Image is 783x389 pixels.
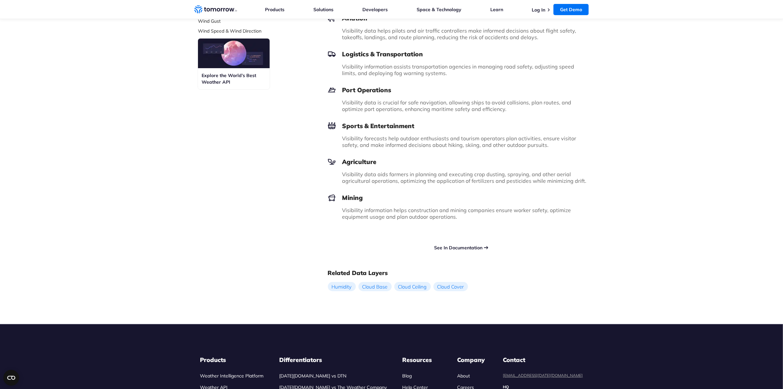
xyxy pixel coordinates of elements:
[194,5,237,14] a: Home link
[417,7,461,13] a: Space & Technology
[503,373,583,378] a: [EMAIL_ADDRESS][DATE][DOMAIN_NAME]
[328,50,589,58] h3: Logistics & Transportation
[402,356,442,364] h3: Resources
[342,63,575,76] span: Visibility information assists transportation agencies in managing road safety, adjusting speed l...
[433,282,468,291] a: Cloud Cover
[202,72,266,85] h3: Explore the World’s Best Weather API
[198,18,286,24] a: Wind Gust
[279,356,387,364] h3: Differentiators
[313,7,333,13] a: Solutions
[342,171,587,184] span: Visibility data aids farmers in planning and executing crop dusting, spraying, and other aerial a...
[328,194,589,202] h3: Mining
[490,7,503,13] a: Learn
[553,4,589,15] a: Get Demo
[457,356,487,364] h3: Company
[265,7,285,13] a: Products
[434,245,482,251] a: See In Documentation
[362,7,388,13] a: Developers
[532,7,545,13] a: Log In
[394,282,431,291] a: Cloud Ceiling
[198,28,286,34] a: Wind Speed & Wind Direction
[328,282,356,291] a: Humidity
[342,207,571,220] span: Visibility information helps construction and mining companies ensure worker safety, optimize equ...
[358,282,392,291] a: Cloud Base
[402,373,412,379] a: Blog
[342,99,572,112] span: Visibility data is crucial for safe navigation, allowing ships to avoid collisions, plan routes, ...
[503,356,583,364] dt: Contact
[328,269,589,277] h2: Related Data Layers
[200,356,264,364] h3: Products
[342,27,576,41] span: Visibility data helps pilots and air traffic controllers make informed decisions about flight saf...
[3,370,19,386] button: Open CMP widget
[342,135,576,148] span: Visibility forecasts help outdoor enthusiasts and tourism operators plan activities, ensure visit...
[200,373,264,379] a: Weather Intelligence Platform
[328,122,589,130] h3: Sports & Entertainment
[328,158,589,166] h3: Agriculture
[328,86,589,94] h3: Port Operations
[279,373,346,379] a: [DATE][DOMAIN_NAME] vs DTN
[457,373,470,379] a: About
[198,39,270,89] a: Explore the World’s Best Weather API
